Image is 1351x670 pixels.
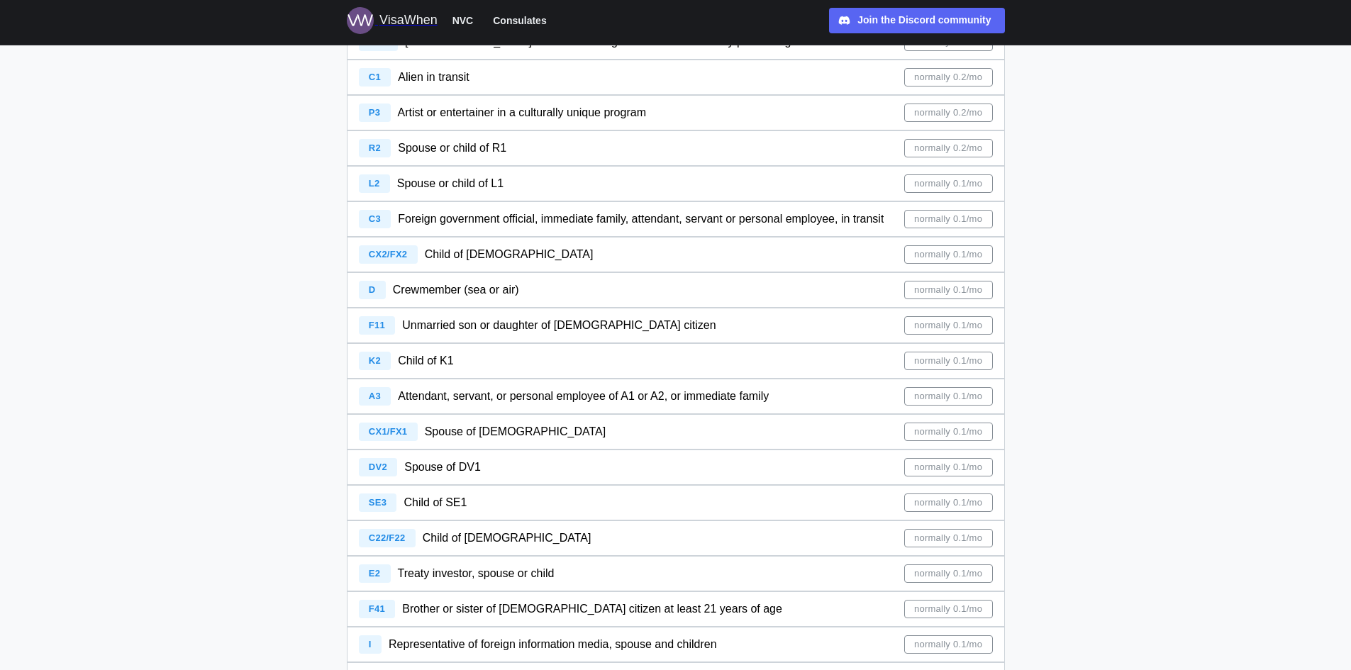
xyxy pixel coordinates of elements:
[914,636,982,653] span: normally 0.1/mo
[393,284,519,296] span: Crewmember (sea or air)
[369,284,376,295] span: D
[369,497,387,508] span: SE3
[829,8,1005,33] a: Join the Discord community
[914,530,982,547] span: normally 0.1/mo
[405,35,836,48] span: [DEMOGRAPHIC_DATA] worker of distinguished merit and ability performing services
[347,308,1005,343] a: F11 Unmarried son or daughter of [DEMOGRAPHIC_DATA] citizennormally 0.1/mo
[402,603,782,615] span: Brother or sister of [DEMOGRAPHIC_DATA] citizen at least 21 years of age
[914,317,982,334] span: normally 0.1/mo
[347,450,1005,485] a: DV2 Spouse of DV1normally 0.1/mo
[369,639,372,649] span: I
[347,237,1005,272] a: CX2/FX2 Child of [DEMOGRAPHIC_DATA]normally 0.1/mo
[369,178,380,189] span: L2
[402,319,716,331] span: Unmarried son or daughter of [DEMOGRAPHIC_DATA] citizen
[369,36,388,47] span: H1B
[347,95,1005,130] a: P3 Artist or entertainer in a culturally unique programnormally 0.2/mo
[389,638,717,650] span: Representative of foreign information media, spouse and children
[914,175,982,192] span: normally 0.1/mo
[347,485,1005,520] a: SE3 Child of SE1normally 0.1/mo
[369,532,406,543] span: C22/F22
[398,142,506,154] span: Spouse or child of R1
[425,425,606,437] span: Spouse of [DEMOGRAPHIC_DATA]
[452,12,474,29] span: NVC
[914,494,982,511] span: normally 0.1/mo
[398,71,469,83] span: Alien in transit
[914,423,982,440] span: normally 0.1/mo
[369,143,381,153] span: R2
[398,354,453,367] span: Child of K1
[347,7,374,34] img: Logo for VisaWhen
[347,591,1005,627] a: F41 Brother or sister of [DEMOGRAPHIC_DATA] citizen at least 21 years of agenormally 0.1/mo
[369,213,381,224] span: C3
[425,248,594,260] span: Child of [DEMOGRAPHIC_DATA]
[369,320,385,330] span: F11
[369,391,381,401] span: A3
[347,60,1005,95] a: C1 Alien in transitnormally 0.2/mo
[369,249,408,259] span: CX2/FX2
[347,272,1005,308] a: D Crewmember (sea or air)normally 0.1/mo
[369,107,380,118] span: P3
[914,69,982,86] span: normally 0.2/mo
[914,211,982,228] span: normally 0.1/mo
[423,532,591,544] span: Child of [DEMOGRAPHIC_DATA]
[347,414,1005,450] a: CX1/FX1 Spouse of [DEMOGRAPHIC_DATA]normally 0.1/mo
[487,11,552,30] button: Consulates
[914,601,982,618] span: normally 0.1/mo
[404,461,481,473] span: Spouse of DV1
[369,603,385,614] span: F41
[347,520,1005,556] a: C22/F22 Child of [DEMOGRAPHIC_DATA]normally 0.1/mo
[347,201,1005,237] a: C3 Foreign government official, immediate family, attendant, servant or personal employee, in tra...
[914,246,982,263] span: normally 0.1/mo
[914,565,982,582] span: normally 0.1/mo
[347,556,1005,591] a: E2 Treaty investor, spouse or childnormally 0.1/mo
[347,627,1005,662] a: I Representative of foreign information media, spouse and childrennormally 0.1/mo
[369,568,380,579] span: E2
[446,11,480,30] button: NVC
[914,140,982,157] span: normally 0.2/mo
[347,379,1005,414] a: A3 Attendant, servant, or personal employee of A1 or A2, or immediate familynormally 0.1/mo
[347,130,1005,166] a: R2 Spouse or child of R1normally 0.2/mo
[369,426,408,437] span: CX1/FX1
[369,355,381,366] span: K2
[493,12,546,29] span: Consulates
[369,72,381,82] span: C1
[369,462,387,472] span: DV2
[398,567,555,579] span: Treaty investor, spouse or child
[404,496,467,508] span: Child of SE1
[347,343,1005,379] a: K2 Child of K1normally 0.1/mo
[914,281,982,298] span: normally 0.1/mo
[398,390,769,402] span: Attendant, servant, or personal employee of A1 or A2, or immediate family
[857,13,991,28] div: Join the Discord community
[398,213,884,225] span: Foreign government official, immediate family, attendant, servant or personal employee, in transit
[914,352,982,369] span: normally 0.1/mo
[347,7,438,34] a: Logo for VisaWhen VisaWhen
[914,459,982,476] span: normally 0.1/mo
[398,106,646,118] span: Artist or entertainer in a culturally unique program
[347,166,1005,201] a: L2 Spouse or child of L1normally 0.1/mo
[914,388,982,405] span: normally 0.1/mo
[397,177,504,189] span: Spouse or child of L1
[379,11,438,30] div: VisaWhen
[914,104,982,121] span: normally 0.2/mo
